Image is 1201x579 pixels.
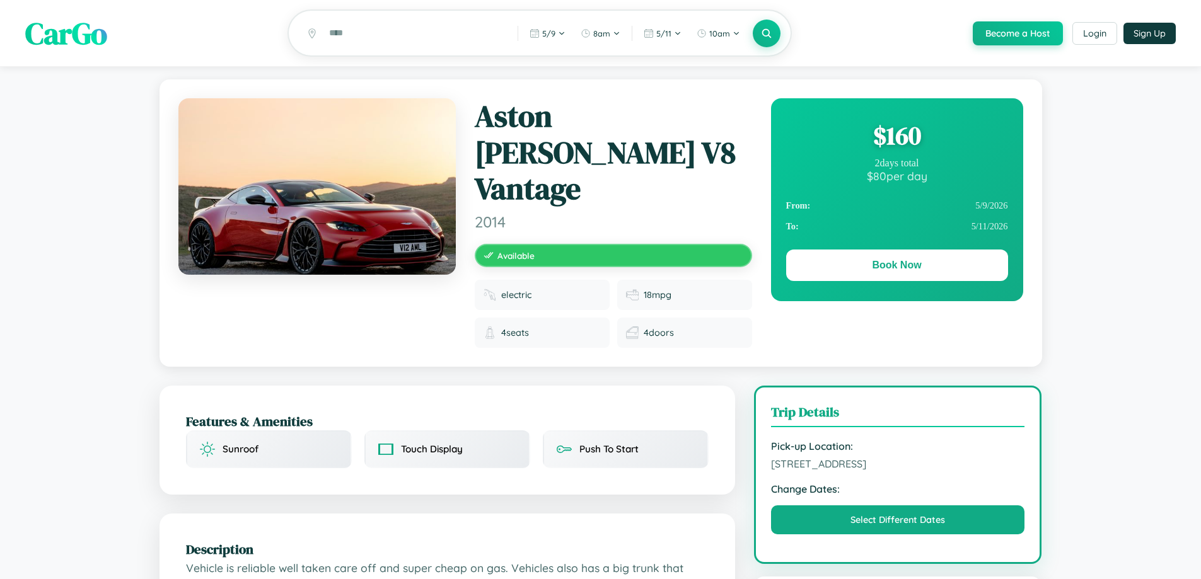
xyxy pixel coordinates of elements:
[178,98,456,275] img: Aston Martin V8 Vantage 2014
[644,289,671,301] span: 18 mpg
[501,327,529,338] span: 4 seats
[656,28,671,38] span: 5 / 11
[709,28,730,38] span: 10am
[771,457,1025,470] span: [STREET_ADDRESS]
[223,443,258,455] span: Sunroof
[475,212,752,231] span: 2014
[786,195,1008,216] div: 5 / 9 / 2026
[593,28,610,38] span: 8am
[497,250,535,261] span: Available
[401,443,463,455] span: Touch Display
[786,200,811,211] strong: From:
[1072,22,1117,45] button: Login
[484,326,496,339] img: Seats
[690,23,746,43] button: 10am
[626,326,639,339] img: Doors
[771,483,1025,495] strong: Change Dates:
[786,249,1008,281] button: Book Now
[786,158,1008,169] div: 2 days total
[574,23,627,43] button: 8am
[771,505,1025,534] button: Select Different Dates
[186,412,709,430] h2: Features & Amenities
[771,440,1025,452] strong: Pick-up Location:
[475,98,752,207] h1: Aston [PERSON_NAME] V8 Vantage
[637,23,688,43] button: 5/11
[25,13,107,54] span: CarGo
[484,289,496,301] img: Fuel type
[786,216,1008,237] div: 5 / 11 / 2026
[501,289,531,301] span: electric
[644,327,674,338] span: 4 doors
[523,23,572,43] button: 5/9
[186,540,709,558] h2: Description
[973,21,1063,45] button: Become a Host
[579,443,639,455] span: Push To Start
[1123,23,1176,44] button: Sign Up
[786,221,799,232] strong: To:
[542,28,555,38] span: 5 / 9
[771,403,1025,427] h3: Trip Details
[786,118,1008,152] div: $ 160
[786,169,1008,183] div: $ 80 per day
[626,289,639,301] img: Fuel efficiency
